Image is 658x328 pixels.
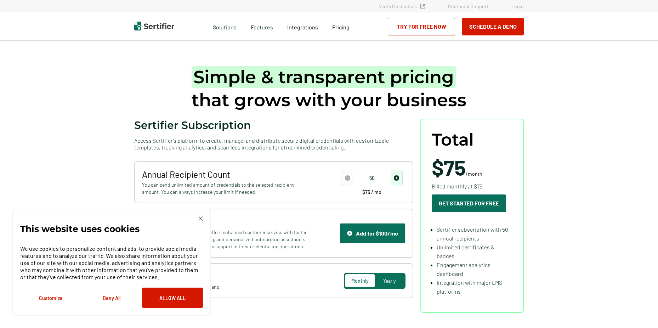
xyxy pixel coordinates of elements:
p: We use cookies to personalize content and ads, to provide social media features and to analyze ou... [20,245,203,281]
span: You can send unlimited amount of credentials to the selected recipient amount. You can always inc... [142,181,309,196]
span: Yearly [383,278,396,284]
button: Get Started For Free [432,194,506,212]
span: Sertifier subscription with 50 annual recipients [437,226,508,242]
span: Unlimited certificates & badges [437,244,494,259]
h1: that grows with your business [192,66,466,112]
span: Billed monthly at $75 [432,182,482,191]
a: Pricing [332,22,350,31]
button: Allow All [142,288,203,308]
span: Integration with major LMS platforms [437,279,502,295]
span: Engagement analytics dashboard [437,261,490,277]
button: Deny All [81,288,142,308]
a: Login [511,3,524,9]
span: Solutions [213,22,237,31]
a: Try for Free Now [388,18,455,35]
a: Verify Credentials [379,3,425,9]
span: Integrations [287,24,318,30]
span: / [432,157,482,178]
span: The Advanced Support Add-on offers enhanced customer service with faster response times, priority... [142,229,309,250]
span: Pricing [332,24,350,30]
span: Access Sertifier’s platform to create, manage, and distribute secure digital credentials with cus... [134,137,413,151]
img: Cookie Popup Close [199,216,203,221]
button: Support IconAdd for $100/mo [340,223,405,243]
span: decrease number [342,170,353,186]
button: Customize [20,288,81,308]
a: Integrations [287,22,318,31]
img: Decrease Icon [345,175,350,181]
span: $75 / mo [362,190,381,195]
a: Customer Support [448,3,488,9]
span: month [468,171,482,177]
span: increase number [391,170,402,186]
span: Payment Interval [142,271,309,282]
p: This website uses cookies [20,225,140,232]
span: $75 [432,154,466,180]
span: Support Add-On [142,216,309,227]
span: Get 2 months free with annual plans. [142,283,309,290]
span: Sertifier Subscription [134,119,251,132]
span: Monthly [351,278,369,284]
img: Support Icon [347,231,352,236]
span: Annual Recipient Count [142,169,309,180]
img: Sertifier | Digital Credentialing Platform [134,22,174,30]
button: Schedule a Demo [462,18,524,35]
span: Features [251,22,273,31]
span: Simple & transparent pricing [192,66,456,88]
div: Add for $100/mo [347,230,398,237]
img: Increase Icon [394,175,399,181]
span: Total [432,130,474,149]
img: Verified [420,4,425,9]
